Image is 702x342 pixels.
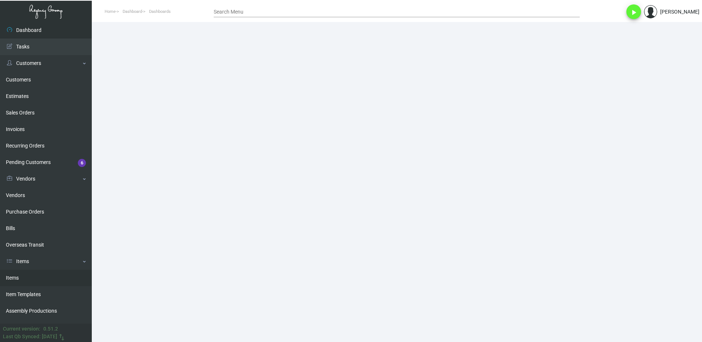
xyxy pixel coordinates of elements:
[3,333,57,341] div: Last Qb Synced: [DATE]
[644,5,657,18] img: admin@bootstrapmaster.com
[3,325,40,333] div: Current version:
[43,325,58,333] div: 0.51.2
[629,8,638,17] i: play_arrow
[149,9,171,14] span: Dashboards
[626,4,641,19] button: play_arrow
[105,9,116,14] span: Home
[123,9,142,14] span: Dashboard
[660,8,699,16] div: [PERSON_NAME]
